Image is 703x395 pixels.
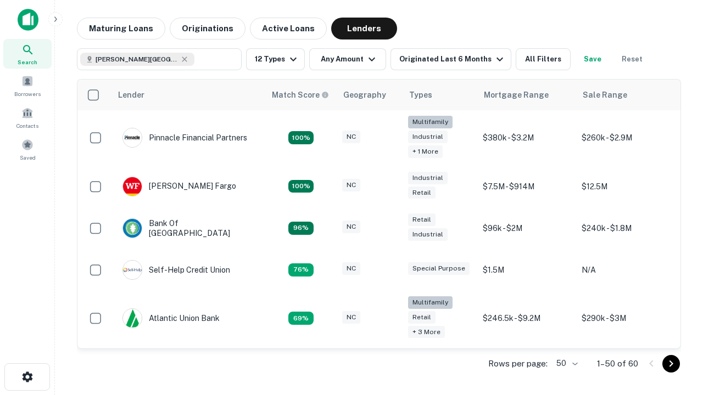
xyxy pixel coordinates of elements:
a: Borrowers [3,71,52,100]
div: Industrial [408,131,448,143]
th: Types [403,80,477,110]
div: Atlantic Union Bank [122,308,220,328]
th: Sale Range [576,80,675,110]
div: 50 [552,356,579,371]
div: Matching Properties: 11, hasApolloMatch: undefined [288,263,314,276]
img: capitalize-icon.png [18,9,38,31]
span: Search [18,58,37,66]
a: Saved [3,134,52,164]
th: Lender [111,80,265,110]
div: Multifamily [408,116,453,128]
td: $240k - $1.8M [576,207,675,249]
div: + 1 more [408,145,443,158]
div: NC [342,131,360,143]
th: Mortgage Range [477,80,576,110]
span: Contacts [16,121,38,130]
div: Capitalize uses an advanced AI algorithm to match your search with the best lender. The match sco... [272,89,329,101]
div: Retail [408,311,436,324]
button: 12 Types [246,48,305,70]
img: picture [123,261,142,279]
div: + 3 more [408,326,445,338]
td: $246.5k - $9.2M [477,291,576,346]
img: picture [123,309,142,328]
p: 1–50 of 60 [597,357,638,370]
div: Lender [118,88,144,101]
div: Matching Properties: 26, hasApolloMatch: undefined [288,131,314,144]
div: Pinnacle Financial Partners [122,128,247,148]
div: Matching Properties: 10, hasApolloMatch: undefined [288,312,314,325]
div: NC [342,221,360,233]
button: Any Amount [309,48,386,70]
div: Types [409,88,432,101]
span: Saved [20,153,36,162]
div: NC [342,179,360,191]
div: Multifamily [408,296,453,309]
div: [PERSON_NAME] Fargo [122,177,236,196]
span: Borrowers [14,89,41,98]
div: Originated Last 6 Months [399,53,506,66]
button: Maturing Loans [77,18,165,39]
div: Bank Of [GEOGRAPHIC_DATA] [122,218,254,238]
div: Sale Range [583,88,627,101]
button: Lenders [331,18,397,39]
a: Contacts [3,103,52,132]
a: Search [3,39,52,69]
img: picture [123,128,142,147]
td: $380k - $3.2M [477,110,576,166]
button: Reset [615,48,650,70]
img: picture [123,177,142,196]
td: $260k - $2.9M [576,110,675,166]
div: Matching Properties: 15, hasApolloMatch: undefined [288,180,314,193]
div: Self-help Credit Union [122,260,230,280]
td: N/A [576,249,675,291]
h6: Match Score [272,89,327,101]
td: $12.5M [576,166,675,207]
img: picture [123,219,142,238]
button: Go to next page [662,355,680,373]
div: Retail [408,187,436,199]
button: All Filters [516,48,571,70]
button: Originated Last 6 Months [390,48,511,70]
iframe: Chat Widget [648,272,703,325]
th: Geography [337,80,403,110]
div: Matching Properties: 14, hasApolloMatch: undefined [288,222,314,235]
td: $96k - $2M [477,207,576,249]
div: Industrial [408,228,448,241]
td: $7.5M - $914M [477,166,576,207]
td: $290k - $3M [576,291,675,346]
div: Special Purpose [408,262,470,275]
p: Rows per page: [488,357,548,370]
div: NC [342,311,360,324]
button: Active Loans [250,18,327,39]
th: Capitalize uses an advanced AI algorithm to match your search with the best lender. The match sco... [265,80,337,110]
button: Save your search to get updates of matches that match your search criteria. [575,48,610,70]
div: Industrial [408,172,448,184]
div: Retail [408,213,436,226]
button: Originations [170,18,246,39]
span: [PERSON_NAME][GEOGRAPHIC_DATA], [GEOGRAPHIC_DATA] [96,54,178,64]
td: $1.5M [477,249,576,291]
div: Geography [343,88,386,101]
div: NC [342,262,360,275]
div: Mortgage Range [484,88,549,101]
